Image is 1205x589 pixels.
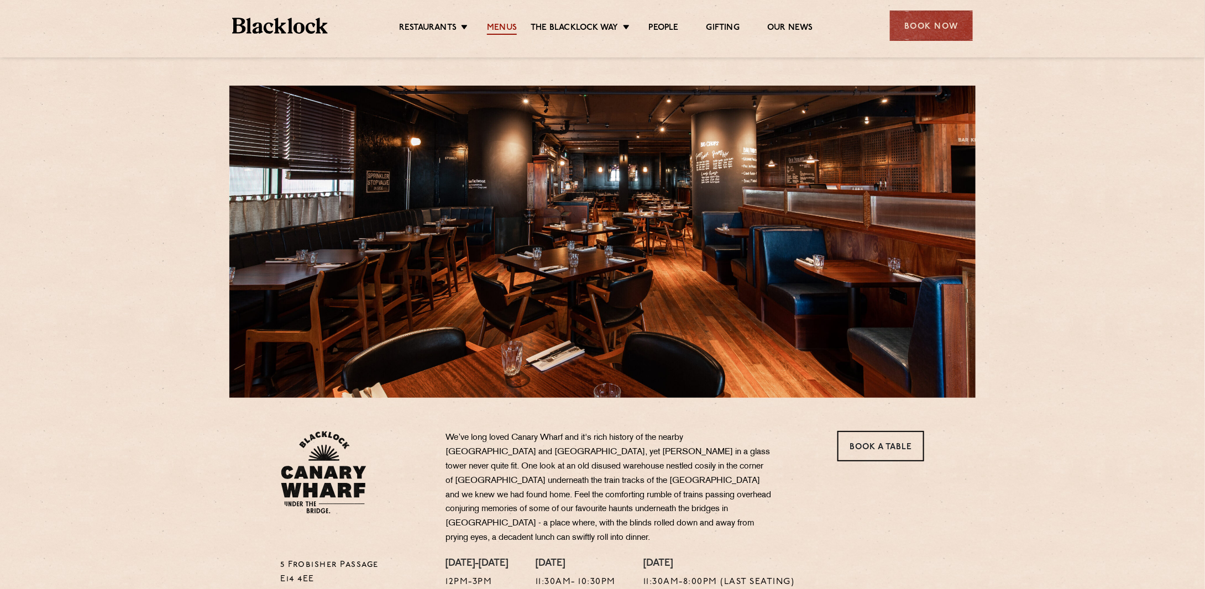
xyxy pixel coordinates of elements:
[446,431,772,545] p: We’ve long loved Canary Wharf and it's rich history of the nearby [GEOGRAPHIC_DATA] and [GEOGRAPH...
[281,558,429,587] p: 5 Frobisher Passage E14 4EE
[531,23,618,35] a: The Blacklock Way
[446,558,508,570] h4: [DATE]-[DATE]
[890,10,973,41] div: Book Now
[232,18,328,34] img: BL_Textured_Logo-footer-cropped.svg
[643,558,795,570] h4: [DATE]
[767,23,813,35] a: Our News
[649,23,679,35] a: People
[281,431,366,514] img: BL_CW_Logo_Website.svg
[399,23,457,35] a: Restaurants
[536,558,616,570] h4: [DATE]
[837,431,924,461] a: Book a Table
[487,23,517,35] a: Menus
[706,23,740,35] a: Gifting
